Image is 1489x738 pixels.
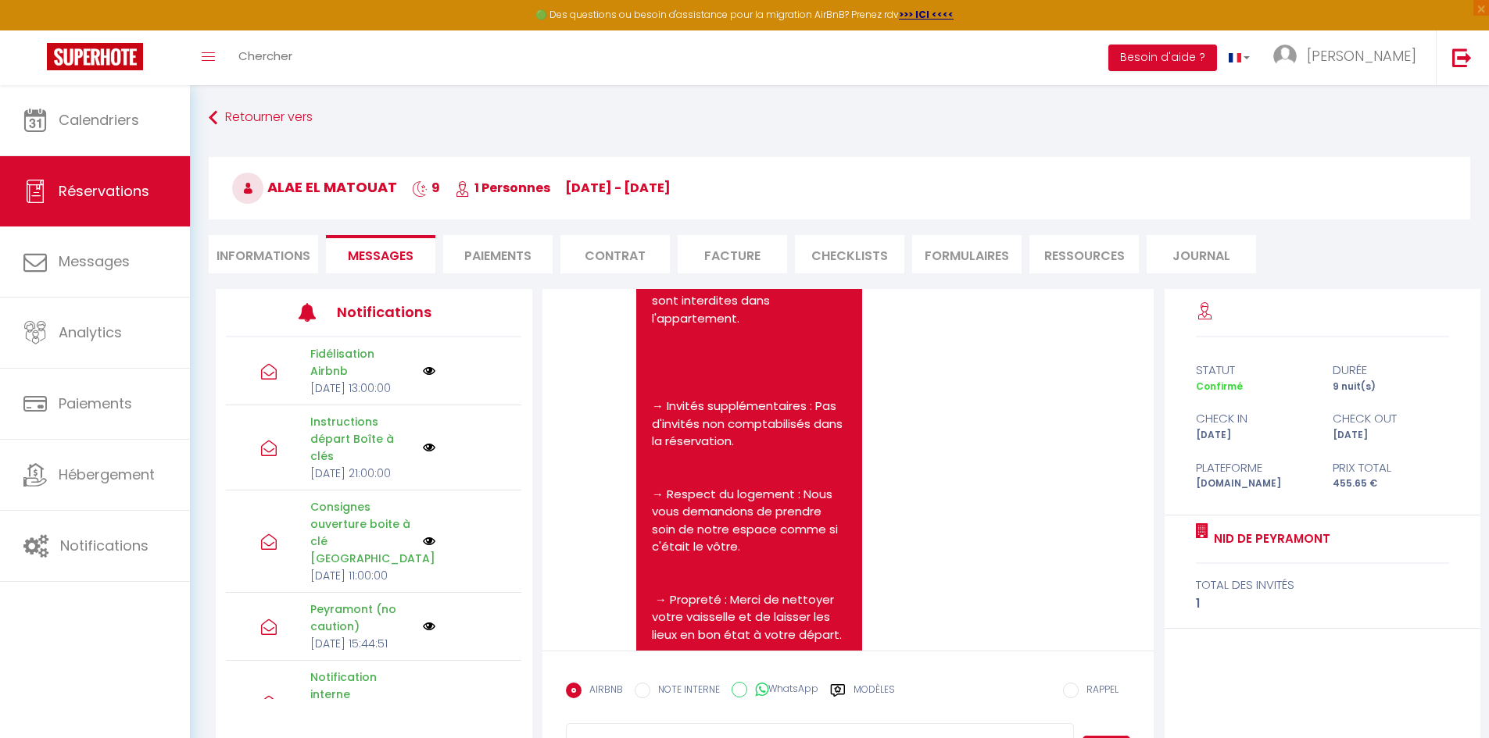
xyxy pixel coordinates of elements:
label: AIRBNB [582,683,623,700]
a: >>> ICI <<<< [899,8,954,21]
a: Chercher [227,30,304,85]
div: total des invités [1196,576,1449,594]
span: Réservations [59,181,149,201]
img: ... [1273,45,1297,68]
img: NO IMAGE [423,697,435,709]
span: Confirmé [1196,380,1243,393]
li: CHECKLISTS [795,235,904,273]
img: NO IMAGE [423,441,435,454]
li: Contrat [560,235,670,273]
div: [DOMAIN_NAME] [1186,476,1323,491]
div: Plateforme [1186,458,1323,477]
button: Besoin d'aide ? [1108,45,1217,71]
div: [DATE] [1186,428,1323,443]
a: Nid de Peyramont [1208,529,1330,548]
img: NO IMAGE [423,365,435,377]
span: Messages [59,251,130,271]
div: [DATE] [1323,428,1459,443]
div: Prix total [1323,458,1459,477]
p: [DATE] 11:00:00 [310,567,413,584]
span: Alae El Matouat [232,177,397,197]
img: logout [1452,48,1472,67]
a: Retourner vers [209,104,1470,132]
div: 1 [1196,594,1449,613]
span: [PERSON_NAME] [1307,46,1416,66]
p: Instructions départ Boîte à clés [310,413,413,465]
div: 455.65 € [1323,476,1459,491]
span: Paiements [59,394,132,413]
li: Informations [209,235,318,273]
p: Notification interne prestataire [310,668,413,720]
p: Peyramont (no caution) [310,601,413,635]
span: 9 [412,179,440,197]
label: RAPPEL [1079,683,1119,700]
div: durée [1323,361,1459,380]
div: check out [1323,409,1459,428]
li: Facture [678,235,787,273]
p: [DATE] 13:00:00 [310,380,413,397]
li: Journal [1147,235,1256,273]
span: 1 Personnes [455,179,550,197]
span: Analytics [59,323,122,342]
span: Messages [348,247,413,265]
div: statut [1186,361,1323,380]
li: Ressources [1029,235,1139,273]
div: check in [1186,409,1323,428]
span: Notifications [60,536,149,555]
h3: Notifications [337,294,460,330]
span: Hébergement [59,465,155,484]
div: 9 nuit(s) [1323,380,1459,394]
span: Calendriers [59,110,139,130]
li: Paiements [443,235,553,273]
a: ... [PERSON_NAME] [1262,30,1436,85]
label: NOTE INTERNE [650,683,720,700]
span: [DATE] - [DATE] [565,179,671,197]
p: [DATE] 21:00:00 [310,465,413,482]
span: Chercher [238,48,292,64]
img: Super Booking [47,43,143,70]
p: [DATE] 15:44:51 [310,635,413,652]
li: FORMULAIRES [912,235,1022,273]
p: Fidélisation Airbnb [310,345,413,380]
label: WhatsApp [747,682,818,699]
img: NO IMAGE [423,620,435,633]
p: Consignes ouverture boite à clé [GEOGRAPHIC_DATA] [310,498,413,567]
label: Modèles [854,683,895,710]
img: NO IMAGE [423,535,435,547]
